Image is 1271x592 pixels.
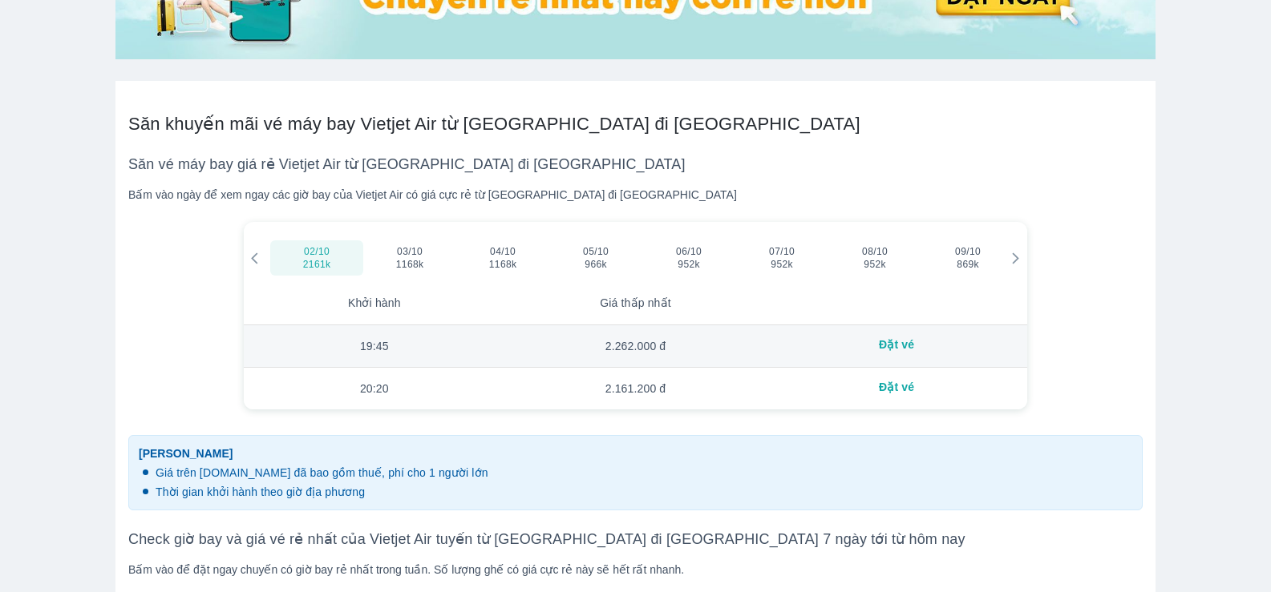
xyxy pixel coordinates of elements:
span: [PERSON_NAME] [139,445,1132,461]
td: 20:20 [244,368,505,409]
p: Giá trên [DOMAIN_NAME] đã bao gồm thuế, phí cho 1 người lớn [156,465,1132,481]
div: Đặt vé [779,381,1014,393]
div: Bấm vào để đặt ngay chuyến có giờ bay rẻ nhất trong tuần. Số lượng ghế có giá cực rẻ này sẽ hết r... [128,562,1143,578]
span: 03/10 [397,245,423,258]
table: simple table [244,282,1027,409]
span: 06/10 [676,245,702,258]
span: 952k [748,258,815,271]
th: Khởi hành [244,282,505,325]
span: 05/10 [583,245,609,258]
span: 07/10 [769,245,795,258]
div: Đặt vé [779,338,1014,351]
span: 02/10 [304,245,330,258]
h3: Săn vé máy bay giá rẻ Vietjet Air từ [GEOGRAPHIC_DATA] đi [GEOGRAPHIC_DATA] [128,155,1143,174]
span: 2161k [283,258,350,271]
h2: Săn khuyến mãi vé máy bay Vietjet Air từ [GEOGRAPHIC_DATA] đi [GEOGRAPHIC_DATA] [128,113,1143,135]
td: 19:45 [244,325,505,368]
span: 869k [934,258,1001,271]
span: 952k [841,258,908,271]
span: 1168k [376,258,443,271]
span: 966k [562,258,629,271]
h3: Check giờ bay và giá vé rẻ nhất của Vietjet Air tuyến từ [GEOGRAPHIC_DATA] đi [GEOGRAPHIC_DATA] 7... [128,530,1143,549]
span: 08/10 [862,245,888,258]
p: Thời gian khởi hành theo giờ địa phương [156,484,1132,500]
th: Giá thấp nhất [505,282,767,325]
span: 04/10 [490,245,516,258]
span: 09/10 [955,245,981,258]
div: Bấm vào ngày để xem ngay các giờ bay của Vietjet Air có giá cực rẻ từ [GEOGRAPHIC_DATA] đi [GEOGR... [128,187,1143,203]
span: 1168k [469,258,536,271]
td: 2.161.200 đ [505,368,767,409]
td: 2.262.000 đ [505,325,767,368]
span: 952k [655,258,722,271]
